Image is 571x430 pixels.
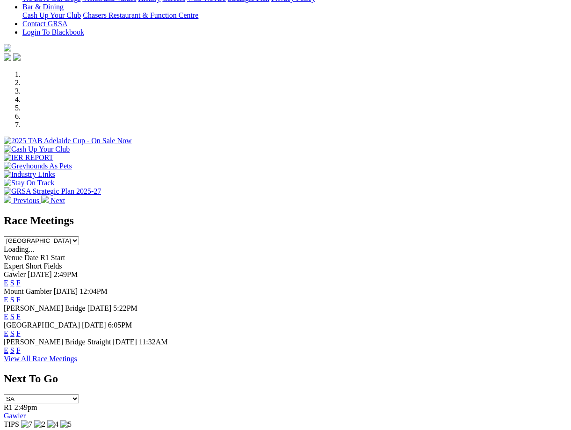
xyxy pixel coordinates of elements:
[4,412,26,420] a: Gawler
[4,372,567,385] h2: Next To Go
[139,338,168,346] span: 11:32AM
[4,403,13,411] span: R1
[16,296,21,304] a: F
[26,262,42,270] span: Short
[82,321,106,329] span: [DATE]
[22,11,81,19] a: Cash Up Your Club
[41,197,65,204] a: Next
[4,296,8,304] a: E
[13,53,21,61] img: twitter.svg
[4,279,8,287] a: E
[22,28,84,36] a: Login To Blackbook
[10,313,14,321] a: S
[4,304,86,312] span: [PERSON_NAME] Bridge
[4,196,11,203] img: chevron-left-pager-white.svg
[60,420,72,429] img: 5
[108,321,132,329] span: 6:05PM
[22,20,67,28] a: Contact GRSA
[4,262,24,270] span: Expert
[4,254,22,262] span: Venue
[10,329,14,337] a: S
[10,346,14,354] a: S
[4,420,19,428] span: TIPS
[24,254,38,262] span: Date
[4,179,54,187] img: Stay On Track
[16,329,21,337] a: F
[51,197,65,204] span: Next
[4,44,11,51] img: logo-grsa-white.png
[4,313,8,321] a: E
[113,304,137,312] span: 5:22PM
[10,279,14,287] a: S
[113,338,137,346] span: [DATE]
[16,279,21,287] a: F
[4,153,53,162] img: IER REPORT
[4,346,8,354] a: E
[54,270,78,278] span: 2:49PM
[4,355,77,363] a: View All Race Meetings
[4,170,55,179] img: Industry Links
[54,287,78,295] span: [DATE]
[87,304,112,312] span: [DATE]
[10,296,14,304] a: S
[28,270,52,278] span: [DATE]
[43,262,62,270] span: Fields
[4,137,132,145] img: 2025 TAB Adelaide Cup - On Sale Now
[4,338,111,346] span: [PERSON_NAME] Bridge Straight
[80,287,108,295] span: 12:04PM
[22,3,64,11] a: Bar & Dining
[21,420,32,429] img: 7
[4,197,41,204] a: Previous
[4,270,26,278] span: Gawler
[16,313,21,321] a: F
[16,346,21,354] a: F
[4,245,34,253] span: Loading...
[4,53,11,61] img: facebook.svg
[4,187,101,196] img: GRSA Strategic Plan 2025-27
[4,321,80,329] span: [GEOGRAPHIC_DATA]
[22,11,567,20] div: Bar & Dining
[4,214,567,227] h2: Race Meetings
[47,420,58,429] img: 4
[40,254,65,262] span: R1 Start
[83,11,198,19] a: Chasers Restaurant & Function Centre
[13,197,39,204] span: Previous
[41,196,49,203] img: chevron-right-pager-white.svg
[14,403,37,411] span: 2:49pm
[4,329,8,337] a: E
[4,162,72,170] img: Greyhounds As Pets
[34,420,45,429] img: 2
[4,287,52,295] span: Mount Gambier
[4,145,70,153] img: Cash Up Your Club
